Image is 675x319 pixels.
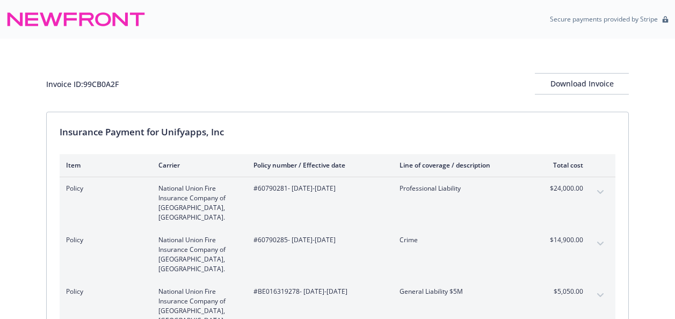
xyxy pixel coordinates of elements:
[158,184,236,222] span: National Union Fire Insurance Company of [GEOGRAPHIC_DATA], [GEOGRAPHIC_DATA].
[543,161,583,170] div: Total cost
[535,73,629,95] button: Download Invoice
[66,184,141,193] span: Policy
[400,161,526,170] div: Line of coverage / description
[400,287,526,296] span: General Liability $5M
[550,15,658,24] p: Secure payments provided by Stripe
[543,287,583,296] span: $5,050.00
[400,184,526,193] span: Professional Liability
[60,177,615,229] div: PolicyNational Union Fire Insurance Company of [GEOGRAPHIC_DATA], [GEOGRAPHIC_DATA].#60790281- [D...
[60,229,615,280] div: PolicyNational Union Fire Insurance Company of [GEOGRAPHIC_DATA], [GEOGRAPHIC_DATA].#60790285- [D...
[46,78,119,90] div: Invoice ID: 99CB0A2F
[253,161,382,170] div: Policy number / Effective date
[400,235,526,245] span: Crime
[60,125,615,139] div: Insurance Payment for Unifyapps, Inc
[253,235,382,245] span: #60790285 - [DATE]-[DATE]
[535,74,629,94] div: Download Invoice
[66,287,141,296] span: Policy
[543,184,583,193] span: $24,000.00
[66,235,141,245] span: Policy
[592,287,609,304] button: expand content
[592,184,609,201] button: expand content
[253,287,382,296] span: #BE016319278 - [DATE]-[DATE]
[253,184,382,193] span: #60790281 - [DATE]-[DATE]
[543,235,583,245] span: $14,900.00
[66,161,141,170] div: Item
[158,235,236,274] span: National Union Fire Insurance Company of [GEOGRAPHIC_DATA], [GEOGRAPHIC_DATA].
[158,161,236,170] div: Carrier
[592,235,609,252] button: expand content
